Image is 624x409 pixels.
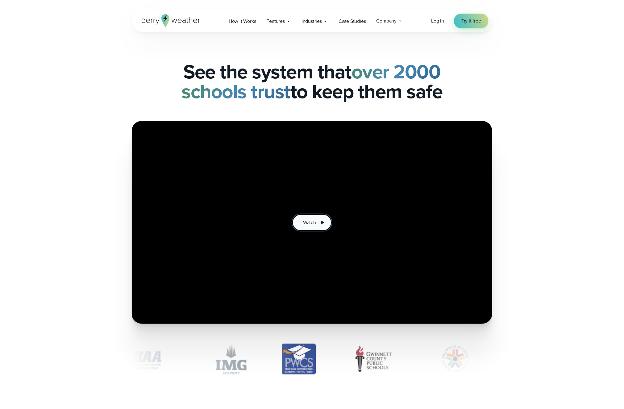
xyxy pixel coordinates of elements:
span: How it Works [229,18,256,25]
img: NIAA-Nevada-Interscholastic-Activities-Association.svg [93,344,181,374]
div: 8 of 14 [93,344,181,374]
img: Gwinnett-County-Public-Schools.svg [345,344,403,374]
span: Watch [303,219,316,226]
button: Watch [293,215,331,230]
span: Industries [302,18,322,25]
img: Shawnee-Mission-Public-Schools.svg [432,344,480,374]
span: Try it free [461,17,481,25]
div: 11 of 14 [345,344,403,374]
span: Company [376,17,397,25]
span: Log in [431,17,444,24]
div: 9 of 14 [210,344,252,374]
span: Features [267,18,285,25]
a: How it Works [223,15,261,27]
div: slideshow [132,344,492,378]
div: 10 of 14 [282,344,316,374]
strong: over 2000 schools trust [182,57,441,106]
h1: See the system that to keep them safe [132,62,492,101]
a: Log in [431,17,444,25]
span: Case Studies [339,18,366,25]
div: 12 of 14 [432,344,480,374]
a: Try it free [454,14,489,28]
img: IMG-Academy-Club-and-Sport.svg [210,344,252,374]
a: Case Studies [333,15,371,27]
